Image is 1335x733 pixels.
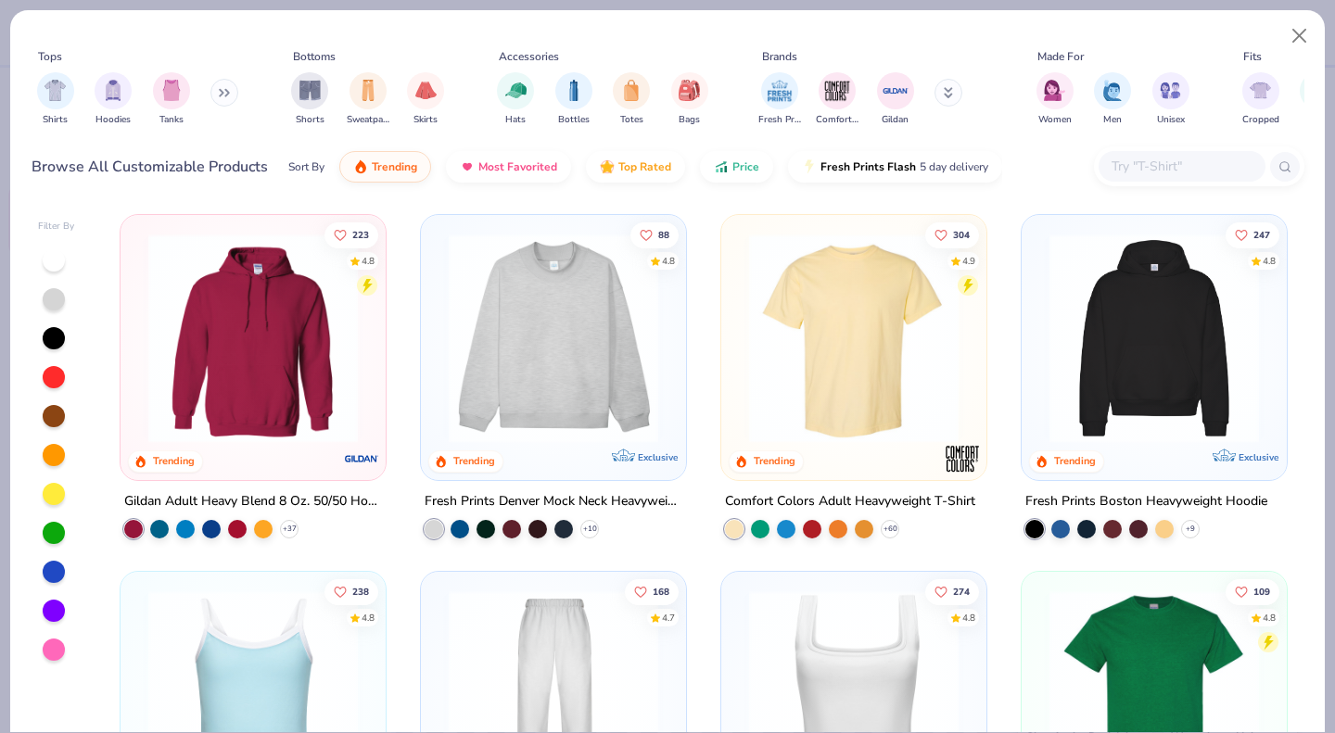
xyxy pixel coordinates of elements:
[413,113,438,127] span: Skirts
[882,77,909,105] img: Gildan Image
[299,80,321,101] img: Shorts Image
[358,80,378,101] img: Sweatpants Image
[347,113,389,127] span: Sweatpants
[460,159,475,174] img: most_fav.gif
[1036,72,1074,127] button: filter button
[583,524,597,535] span: + 10
[758,72,801,127] div: filter for Fresh Prints
[407,72,444,127] div: filter for Skirts
[1253,230,1270,239] span: 247
[679,113,700,127] span: Bags
[1094,72,1131,127] button: filter button
[1038,113,1072,127] span: Women
[620,113,643,127] span: Totes
[44,80,66,101] img: Shirts Image
[1253,587,1270,596] span: 109
[372,159,417,174] span: Trending
[1036,72,1074,127] div: filter for Women
[662,254,675,268] div: 4.8
[700,151,773,183] button: Price
[1110,156,1252,177] input: Try "T-Shirt"
[1263,254,1276,268] div: 4.8
[425,490,682,513] div: Fresh Prints Denver Mock Neck Heavyweight Sweatshirt
[291,72,328,127] div: filter for Shorts
[325,578,379,604] button: Like
[1157,113,1185,127] span: Unisex
[1226,221,1279,247] button: Like
[95,113,131,127] span: Hoodies
[732,159,759,174] span: Price
[564,80,584,101] img: Bottles Image
[1250,80,1271,101] img: Cropped Image
[658,230,669,239] span: 88
[353,587,370,596] span: 238
[920,157,988,178] span: 5 day delivery
[153,72,190,127] button: filter button
[953,587,970,596] span: 274
[37,72,74,127] button: filter button
[1152,72,1189,127] div: filter for Unisex
[497,72,534,127] div: filter for Hats
[347,72,389,127] div: filter for Sweatpants
[1243,48,1262,65] div: Fits
[600,159,615,174] img: TopRated.gif
[325,221,379,247] button: Like
[38,220,75,234] div: Filter By
[159,113,184,127] span: Tanks
[499,48,559,65] div: Accessories
[820,159,916,174] span: Fresh Prints Flash
[505,80,527,101] img: Hats Image
[1282,19,1317,54] button: Close
[967,234,1195,443] img: e55d29c3-c55d-459c-bfd9-9b1c499ab3c6
[802,159,817,174] img: flash.gif
[296,113,324,127] span: Shorts
[882,113,909,127] span: Gildan
[816,72,858,127] div: filter for Comfort Colors
[555,72,592,127] button: filter button
[1044,80,1065,101] img: Women Image
[962,254,975,268] div: 4.9
[558,113,590,127] span: Bottles
[103,80,123,101] img: Hoodies Image
[740,234,968,443] img: 029b8af0-80e6-406f-9fdc-fdf898547912
[43,113,68,127] span: Shirts
[353,230,370,239] span: 223
[788,151,1002,183] button: Fresh Prints Flash5 day delivery
[762,48,797,65] div: Brands
[343,440,380,477] img: Gildan logo
[478,159,557,174] span: Most Favorited
[95,72,132,127] div: filter for Hoodies
[1160,80,1181,101] img: Unisex Image
[667,234,896,443] img: a90f7c54-8796-4cb2-9d6e-4e9644cfe0fe
[362,254,375,268] div: 4.8
[613,72,650,127] div: filter for Totes
[962,611,975,625] div: 4.8
[1103,113,1122,127] span: Men
[816,72,858,127] button: filter button
[1242,113,1279,127] span: Cropped
[625,578,679,604] button: Like
[339,151,431,183] button: Trending
[618,159,671,174] span: Top Rated
[613,72,650,127] button: filter button
[1242,72,1279,127] div: filter for Cropped
[505,113,526,127] span: Hats
[653,587,669,596] span: 168
[347,72,389,127] button: filter button
[671,72,708,127] button: filter button
[1263,611,1276,625] div: 4.8
[758,72,801,127] button: filter button
[415,80,437,101] img: Skirts Image
[816,113,858,127] span: Comfort Colors
[944,440,981,477] img: Comfort Colors logo
[758,113,801,127] span: Fresh Prints
[925,578,979,604] button: Like
[161,80,182,101] img: Tanks Image
[446,151,571,183] button: Most Favorited
[725,490,975,513] div: Comfort Colors Adult Heavyweight T-Shirt
[823,77,851,105] img: Comfort Colors Image
[293,48,336,65] div: Bottoms
[1226,578,1279,604] button: Like
[1037,48,1084,65] div: Made For
[407,72,444,127] button: filter button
